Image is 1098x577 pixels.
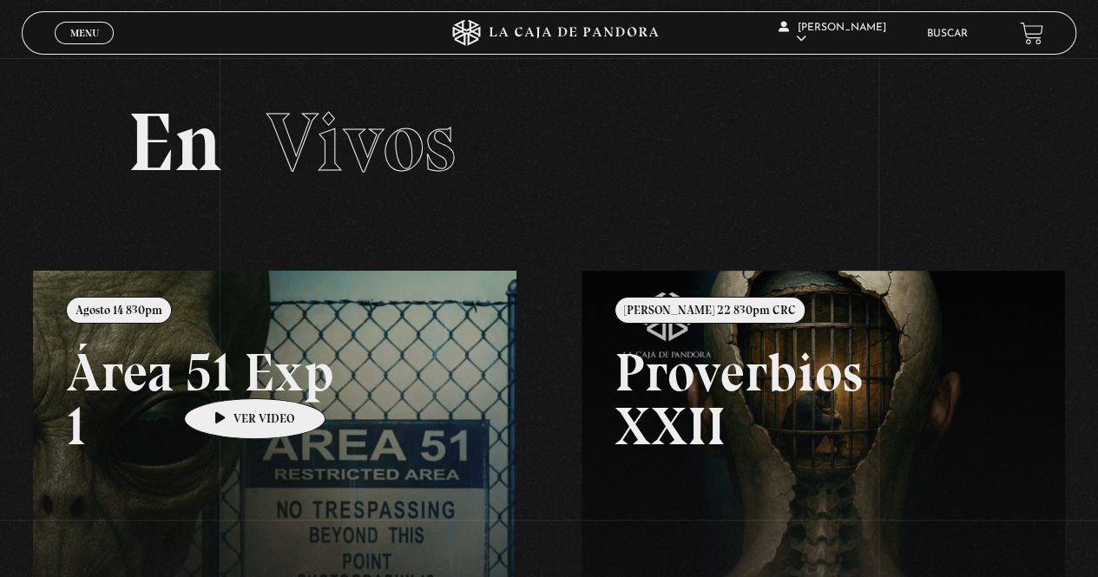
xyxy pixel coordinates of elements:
span: [PERSON_NAME] [779,23,886,44]
a: Buscar [927,29,968,39]
a: View your shopping cart [1020,22,1043,45]
h2: En [128,102,971,184]
span: Cerrar [64,43,105,55]
span: Vivos [266,93,456,192]
span: Menu [70,28,99,38]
